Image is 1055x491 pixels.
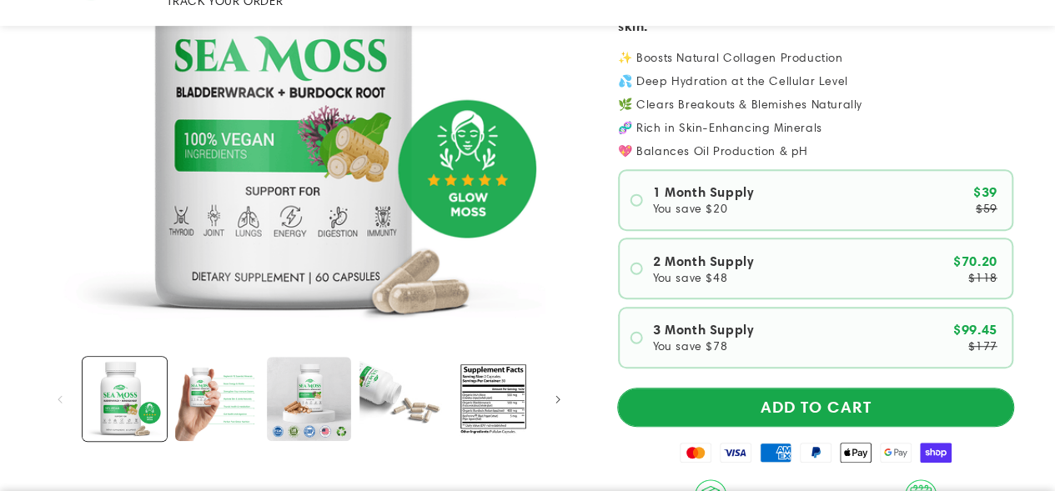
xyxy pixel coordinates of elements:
[953,254,997,268] span: $70.20
[42,381,78,418] button: Slide left
[976,203,997,214] span: $59
[540,381,576,418] button: Slide right
[953,323,997,336] span: $99.45
[653,185,753,198] span: 1 Month Supply
[359,357,444,441] button: Load image 4 in gallery view
[267,357,351,441] button: Load image 3 in gallery view
[973,185,997,198] span: $39
[968,272,997,283] span: $118
[175,357,259,441] button: Load image 2 in gallery view
[618,388,1013,426] button: ADD TO CART
[83,357,167,441] button: Load image 1 in gallery view
[451,357,535,441] button: Load image 5 in gallery view
[653,272,727,283] span: You save $48
[653,203,727,214] span: You save $20
[618,145,1013,157] p: 💖 Balances Oil Production & pH
[653,340,727,352] span: You save $78
[968,340,997,352] span: $177
[653,254,753,268] span: 2 Month Supply
[653,323,753,336] span: 3 Month Supply
[618,52,1013,133] p: ✨ Boosts Natural Collagen Production 💦 Deep Hydration at the Cellular Level 🌿 Clears Breakouts & ...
